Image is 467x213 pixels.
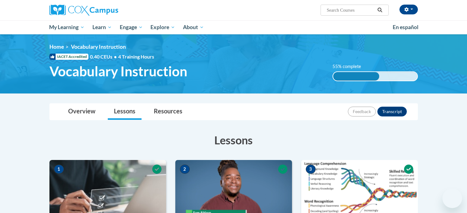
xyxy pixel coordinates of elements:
[49,24,84,31] span: My Learning
[40,20,427,34] div: Main menu
[348,107,376,116] button: Feedback
[333,72,379,81] div: 55% complete
[442,188,462,208] iframe: Button to launch messaging window
[146,20,179,34] a: Explore
[49,54,88,60] span: IACET Accredited
[108,104,142,120] a: Lessons
[49,63,187,79] span: Vocabulary Instruction
[90,53,118,60] span: 0.40 CEUs
[49,5,118,16] img: Cox Campus
[120,24,143,31] span: Engage
[179,20,208,34] a: About
[333,63,368,70] label: 55% complete
[306,165,316,174] span: 3
[92,24,112,31] span: Learn
[62,104,102,120] a: Overview
[393,24,418,30] span: En español
[45,20,89,34] a: My Learning
[148,104,189,120] a: Resources
[49,44,64,50] a: Home
[54,165,64,174] span: 1
[326,6,375,14] input: Search Courses
[180,165,190,174] span: 2
[399,5,418,14] button: Account Settings
[375,6,384,14] button: Search
[116,20,147,34] a: Engage
[150,24,175,31] span: Explore
[389,21,422,34] a: En español
[49,132,418,148] h3: Lessons
[114,54,117,59] span: •
[49,5,166,16] a: Cox Campus
[183,24,204,31] span: About
[71,44,126,50] span: Vocabulary Instruction
[377,107,407,116] button: Transcript
[88,20,116,34] a: Learn
[118,54,154,59] span: 4 Training Hours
